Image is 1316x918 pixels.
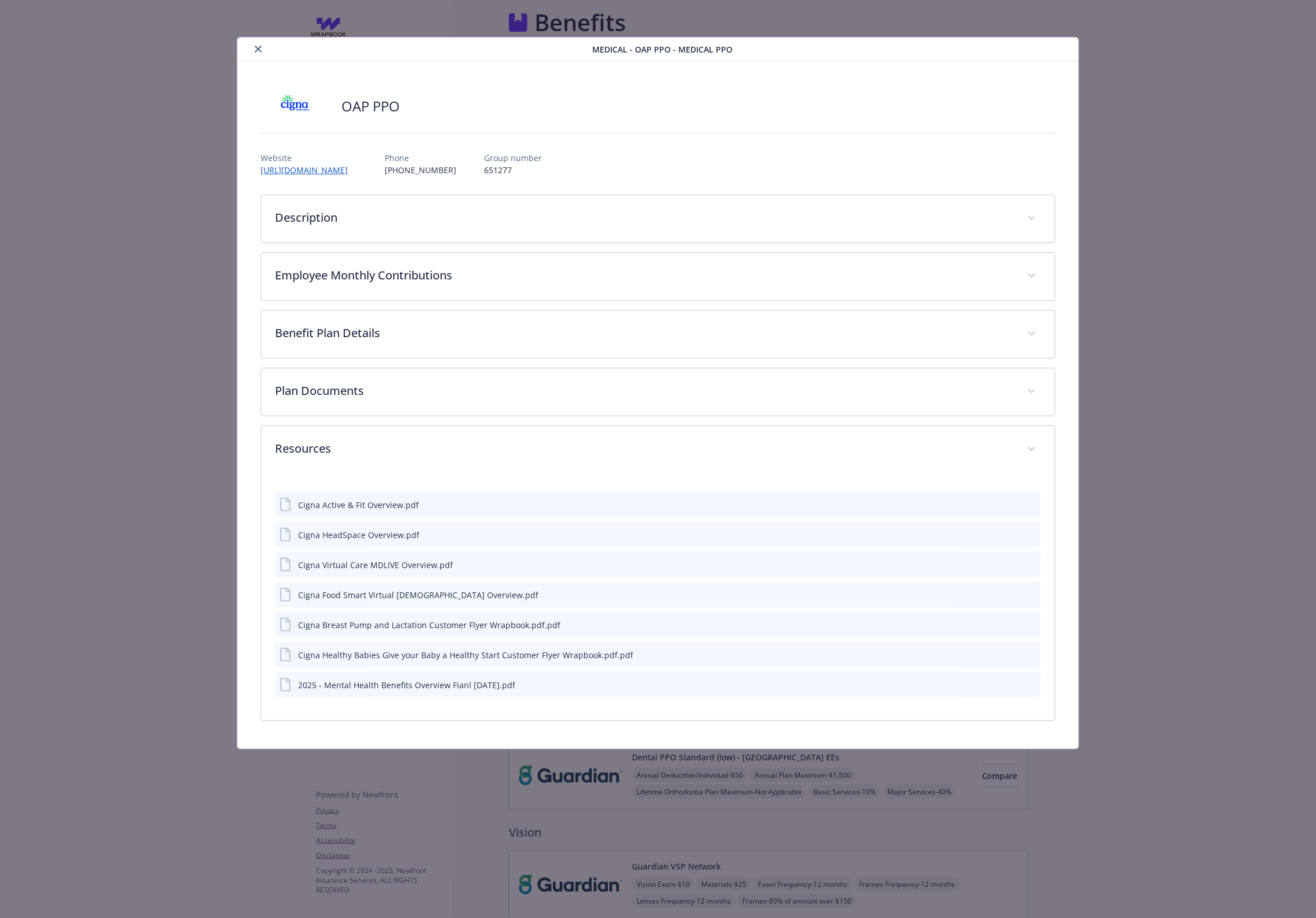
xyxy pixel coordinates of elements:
[261,253,1055,300] div: Employee Monthly Contributions
[298,529,419,541] div: Cigna HeadSpace Overview.pdf
[1026,559,1036,571] button: preview file
[261,473,1055,721] div: Resources
[132,37,1184,749] div: details for plan Medical - OAP PPO - Medical PPO
[275,324,1013,342] p: Benefit Plan Details
[1008,559,1017,571] button: download file
[484,152,542,164] p: Group number
[484,164,542,176] p: 651277
[1008,499,1017,511] button: download file
[261,195,1055,242] div: Description
[298,559,453,571] div: Cigna Virtual Care MDLIVE Overview.pdf
[1008,589,1017,601] button: download file
[1026,529,1036,541] button: preview file
[1008,529,1017,541] button: download file
[385,164,456,176] p: [PHONE_NUMBER]
[298,499,419,511] div: Cigna Active & Fit Overview.pdf
[261,368,1055,416] div: Plan Documents
[251,42,265,56] button: close
[261,152,357,164] p: Website
[261,426,1055,473] div: Resources
[1026,589,1036,601] button: preview file
[1008,619,1017,631] button: download file
[341,96,400,116] h2: OAP PPO
[298,679,515,691] div: 2025 - Mental Health Benefits Overview Fianl [DATE].pdf
[592,43,733,55] span: Medical - OAP PPO - Medical PPO
[261,311,1055,358] div: Benefit Plan Details
[275,267,1013,284] p: Employee Monthly Contributions
[298,619,560,631] div: Cigna Breast Pump and Lactation Customer Flyer Wrapbook.pdf.pdf
[298,589,538,601] div: Cigna Food Smart Virtual [DEMOGRAPHIC_DATA] Overview.pdf
[1026,499,1036,511] button: preview file
[298,649,633,661] div: Cigna Healthy Babies Give your Baby a Healthy Start Customer Flyer Wrapbook.pdf.pdf
[261,89,330,124] img: CIGNA
[275,382,1013,400] p: Plan Documents
[1026,649,1036,661] button: preview file
[261,165,357,176] a: [URL][DOMAIN_NAME]
[275,440,1013,457] p: Resources
[1026,679,1036,691] button: preview file
[1026,619,1036,631] button: preview file
[385,152,456,164] p: Phone
[1008,649,1017,661] button: download file
[275,209,1013,226] p: Description
[1008,679,1017,691] button: download file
